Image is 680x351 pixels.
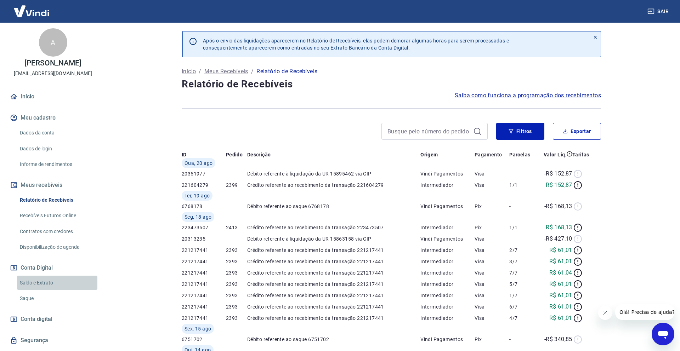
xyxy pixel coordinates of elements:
p: Visa [475,281,509,288]
p: 2393 [226,281,247,288]
a: Início [8,89,97,104]
p: Débito referente ao saque 6768178 [247,203,420,210]
p: 5/7 [509,281,536,288]
p: - [509,203,536,210]
p: R$ 61,01 [549,257,572,266]
p: Visa [475,315,509,322]
a: Disponibilização de agenda [17,240,97,254]
span: Conta digital [21,314,52,324]
p: Intermediador [420,247,475,254]
p: Intermediador [420,303,475,310]
p: -R$ 340,85 [544,335,572,344]
p: Valor Líq. [544,151,567,158]
p: [EMAIL_ADDRESS][DOMAIN_NAME] [14,70,92,77]
p: R$ 61,01 [549,246,572,254]
p: Visa [475,247,509,254]
span: Seg, 18 ago [185,213,211,220]
p: 7/7 [509,269,536,276]
p: Crédito referente ao recebimento da transação 221217441 [247,247,420,254]
p: 6751702 [182,336,226,343]
p: R$ 61,01 [549,280,572,288]
a: Conta digital [8,311,97,327]
button: Meus recebíveis [8,177,97,193]
p: R$ 61,04 [549,269,572,277]
p: Visa [475,269,509,276]
p: Crédito referente ao recebimento da transação 221217441 [247,269,420,276]
p: [PERSON_NAME] [24,59,81,67]
p: -R$ 427,10 [544,235,572,243]
span: Ter, 19 ago [185,192,210,199]
a: Informe de rendimentos [17,157,97,172]
p: Parcelas [509,151,530,158]
p: Visa [475,292,509,299]
iframe: Fechar mensagem [598,306,612,320]
p: ID [182,151,187,158]
a: Início [182,67,196,76]
span: Saiba como funciona a programação dos recebimentos [455,91,601,100]
p: Vindi Pagamentos [420,170,475,177]
p: Intermediador [420,269,475,276]
p: Vindi Pagamentos [420,235,475,242]
p: 20313235 [182,235,226,242]
p: Crédito referente ao recebimento da transação 221217441 [247,281,420,288]
a: Contratos com credores [17,224,97,239]
p: 2393 [226,292,247,299]
p: Vindi Pagamentos [420,203,475,210]
a: Meus Recebíveis [204,67,248,76]
div: A [39,28,67,57]
p: Crédito referente ao recebimento da transação 221217441 [247,258,420,265]
p: Débito referente à liquidação da UR 15895462 via CIP [247,170,420,177]
p: R$ 168,13 [546,223,572,232]
span: Sex, 15 ago [185,325,211,332]
input: Busque pelo número do pedido [387,126,470,137]
p: 221217441 [182,269,226,276]
h4: Relatório de Recebíveis [182,77,601,91]
p: 221217441 [182,303,226,310]
p: 221217441 [182,281,226,288]
p: 2/7 [509,247,536,254]
p: 2393 [226,315,247,322]
p: R$ 61,01 [549,291,572,300]
p: 6/7 [509,303,536,310]
p: Pix [475,203,509,210]
a: Recebíveis Futuros Online [17,208,97,223]
p: 221604279 [182,182,226,189]
a: Dados da conta [17,126,97,140]
a: Relatório de Recebíveis [17,193,97,207]
a: Segurança [8,333,97,348]
p: 221217441 [182,258,226,265]
p: 6768178 [182,203,226,210]
p: R$ 61,01 [549,314,572,322]
p: Após o envio das liquidações aparecerem no Relatório de Recebíveis, elas podem demorar algumas ho... [203,37,509,51]
p: 2393 [226,269,247,276]
p: Intermediador [420,315,475,322]
p: 2393 [226,258,247,265]
p: 221217441 [182,292,226,299]
p: Intermediador [420,281,475,288]
span: Olá! Precisa de ajuda? [4,5,59,11]
button: Sair [646,5,671,18]
p: 1/7 [509,292,536,299]
p: Intermediador [420,292,475,299]
a: Saque [17,291,97,306]
p: R$ 152,87 [546,181,572,189]
p: - [509,170,536,177]
p: - [509,235,536,242]
p: -R$ 152,87 [544,169,572,178]
p: Crédito referente ao recebimento da transação 221217441 [247,303,420,310]
p: Visa [475,303,509,310]
p: Intermediador [420,258,475,265]
p: Crédito referente ao recebimento da transação 221217441 [247,315,420,322]
p: Pedido [226,151,243,158]
p: Crédito referente ao recebimento da transação 221217441 [247,292,420,299]
p: 221217441 [182,247,226,254]
p: Origem [420,151,438,158]
p: Descrição [247,151,271,158]
p: Débito referente à liquidação da UR 15863158 via CIP [247,235,420,242]
p: 2393 [226,247,247,254]
p: Pix [475,224,509,231]
p: Visa [475,182,509,189]
p: R$ 61,01 [549,303,572,311]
